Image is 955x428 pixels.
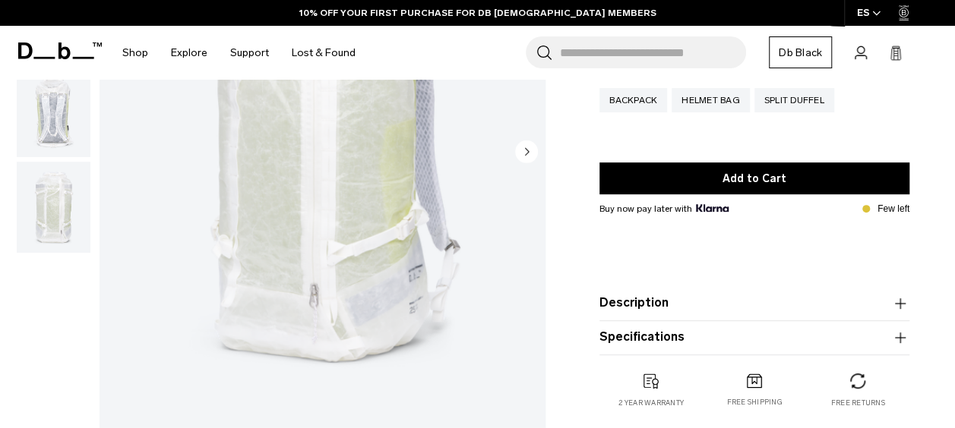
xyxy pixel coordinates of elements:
a: 10% OFF YOUR FIRST PURCHASE FOR DB [DEMOGRAPHIC_DATA] MEMBERS [299,6,656,20]
button: Next slide [515,140,538,165]
a: Lost & Found [292,26,356,80]
button: Weigh Lighter Backpack 25L Diffusion [16,66,91,159]
p: Free returns [831,398,885,408]
img: {"height" => 20, "alt" => "Klarna"} [696,204,729,212]
button: Weigh Lighter Backpack 25L Diffusion [16,161,91,253]
span: Buy now pay later with [599,202,729,216]
button: Specifications [599,329,909,347]
p: Few left [878,202,909,216]
a: Backpack [599,88,667,112]
a: Support [230,26,269,80]
img: Weigh Lighter Backpack 25L Diffusion [17,67,90,158]
p: 2 year warranty [618,398,684,408]
a: Db Black [769,36,832,68]
a: Shop [122,26,148,80]
p: Free shipping [726,398,782,408]
a: Split Duffel [754,88,834,112]
img: Weigh Lighter Backpack 25L Diffusion [17,162,90,253]
a: Explore [171,26,207,80]
a: Helmet Bag [672,88,750,112]
button: Add to Cart [599,162,909,194]
button: Description [599,294,909,313]
nav: Main Navigation [111,26,367,80]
